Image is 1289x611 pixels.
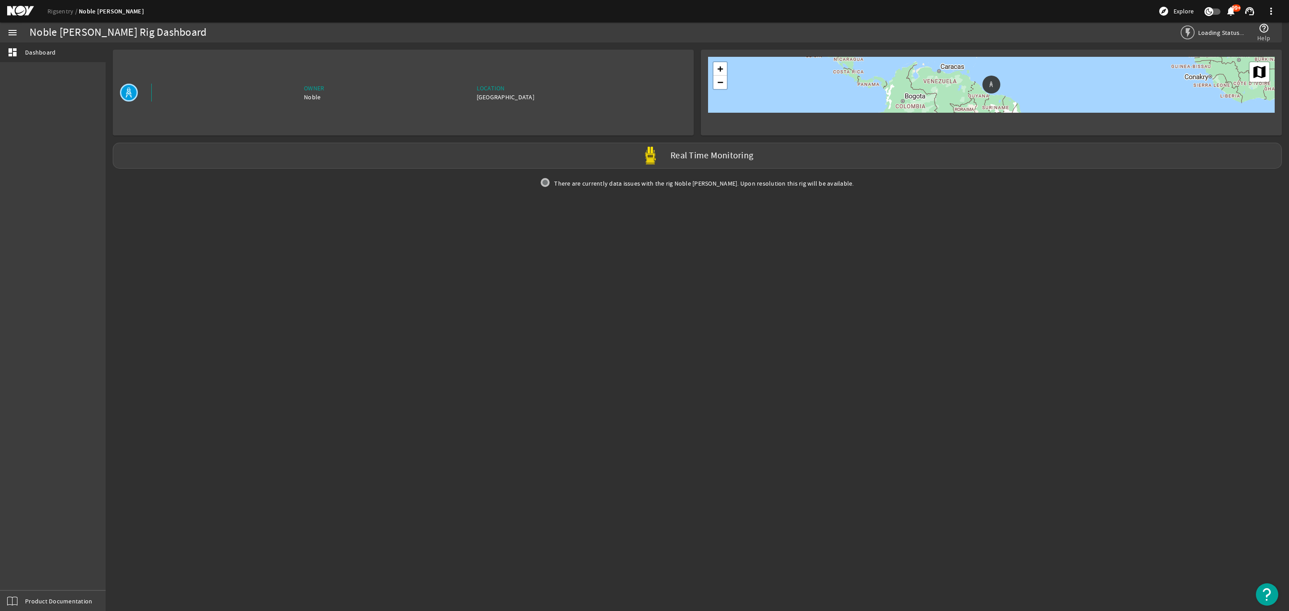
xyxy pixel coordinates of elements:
[109,172,1285,195] div: There are currently data issues with the rig Noble [PERSON_NAME]. Upon resolution this rig will b...
[717,76,724,88] span: −
[1155,4,1197,18] button: Explore
[304,84,324,93] div: Owner
[1225,6,1236,17] mat-icon: notifications
[25,48,55,57] span: Dashboard
[30,28,206,37] div: Noble [PERSON_NAME] Rig Dashboard
[1158,6,1169,17] mat-icon: explore
[1257,34,1270,42] span: Help
[1259,23,1269,34] mat-icon: help_outline
[1244,6,1255,17] mat-icon: support_agent
[1256,583,1278,606] button: Open Resource Center
[47,7,79,15] a: Rigsentry
[477,84,534,93] div: Location
[1260,0,1282,22] button: more_vert
[541,178,550,187] img: grey.svg
[7,47,18,58] mat-icon: dashboard
[25,597,92,606] span: Product Documentation
[1198,29,1244,37] span: Loading Status...
[717,63,724,74] span: +
[7,27,18,38] mat-icon: menu
[477,93,534,102] div: [GEOGRAPHIC_DATA]
[304,93,324,102] div: Noble
[1174,7,1194,16] span: Explore
[670,151,753,161] label: Real Time Monitoring
[641,147,659,165] img: Yellowpod.svg
[1250,62,1269,82] a: Layers
[713,76,727,89] a: Zoom out
[1226,7,1235,16] button: 99+
[79,7,144,16] a: Noble [PERSON_NAME]
[109,143,1285,169] a: Real Time Monitoring
[713,62,727,76] a: Zoom in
